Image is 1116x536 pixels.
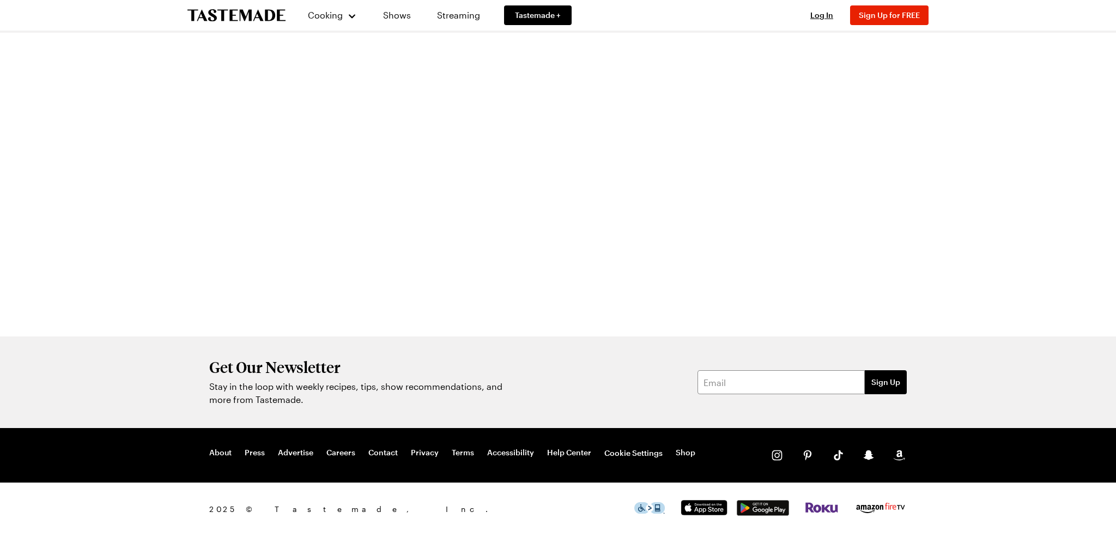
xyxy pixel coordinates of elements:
a: Amazon Fire TV [854,507,907,517]
a: This icon serves as a link to download the Level Access assistive technology app for individuals ... [634,505,665,515]
a: To Tastemade Home Page [187,9,286,22]
h2: Get Our Newsletter [209,358,509,376]
button: Cookie Settings [604,448,663,459]
iframe: Tastemade+DEUXU [166,33,950,115]
img: App Store [678,500,730,516]
span: Sign Up for FREE [859,10,920,20]
a: About [209,448,232,459]
input: Email [697,370,865,394]
a: Press [245,448,265,459]
a: Privacy [411,448,439,459]
button: Cooking [307,2,357,28]
span: Tastemade + [515,10,561,21]
a: Accessibility [487,448,534,459]
nav: Footer [209,448,695,459]
img: This icon serves as a link to download the Level Access assistive technology app for individuals ... [634,502,665,514]
span: Cooking [308,10,343,20]
span: Log In [810,10,833,20]
span: Sign Up [871,377,900,388]
a: Roku [804,504,839,515]
img: Google Play [737,500,789,516]
a: Contact [368,448,398,459]
a: Advertise [278,448,313,459]
a: Help Center [547,448,591,459]
button: Sign Up [865,370,907,394]
span: 2025 © Tastemade, Inc. [209,503,634,515]
p: Stay in the loop with weekly recipes, tips, show recommendations, and more from Tastemade. [209,380,509,406]
a: App Store [678,507,730,517]
a: Tastemade + [504,5,572,25]
a: Shop [676,448,695,459]
img: Roku [804,502,839,513]
a: Terms [452,448,474,459]
button: Log In [800,10,844,21]
img: Amazon Fire TV [854,501,907,515]
a: Google Play [737,507,789,517]
a: Careers [326,448,355,459]
button: Sign Up for FREE [850,5,929,25]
